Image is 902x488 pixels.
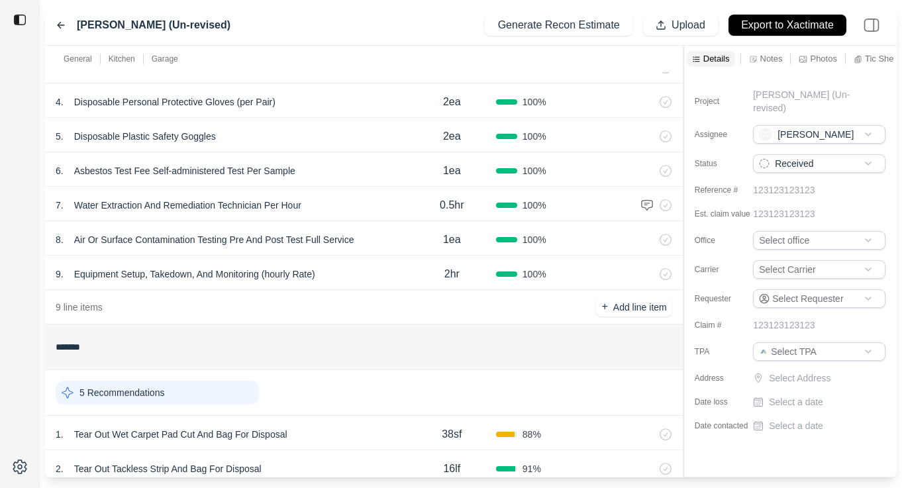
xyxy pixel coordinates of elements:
[485,15,632,36] button: Generate Recon Estimate
[56,268,64,281] p: 9 .
[695,346,761,357] label: TPA
[695,420,761,431] label: Date contacted
[695,185,761,195] label: Reference #
[753,183,815,197] p: 123123123123
[672,18,705,33] p: Upload
[443,163,461,179] p: 1ea
[442,426,462,442] p: 38sf
[769,395,823,409] p: Select a date
[56,95,64,109] p: 4 .
[601,299,607,315] p: +
[69,162,301,180] p: Asbestos Test Fee Self-administered Test Per Sample
[69,265,321,283] p: Equipment Setup, Takedown, And Monitoring (hourly Rate)
[753,207,815,220] p: 123123123123
[695,209,761,219] label: Est. claim value
[760,53,783,64] p: Notes
[79,386,164,399] p: 5 Recommendations
[69,93,281,111] p: Disposable Personal Protective Gloves (per Pair)
[753,88,870,115] p: [PERSON_NAME] (Un-revised)
[695,264,761,275] label: Carrier
[596,298,672,317] button: +Add line item
[695,397,761,407] label: Date loss
[695,293,761,304] label: Requester
[810,53,836,64] p: Photos
[443,94,461,110] p: 2ea
[695,320,761,330] label: Claim #
[523,164,546,177] span: 100 %
[443,128,461,144] p: 2ea
[695,373,761,383] label: Address
[56,233,64,246] p: 8 .
[69,230,360,249] p: Air Or Surface Contamination Testing Pre And Post Test Full Service
[56,462,64,475] p: 2 .
[769,371,888,385] p: Select Address
[523,428,541,441] span: 88 %
[741,18,834,33] p: Export to Xactimate
[703,53,730,64] p: Details
[523,462,541,475] span: 91 %
[498,18,620,33] p: Generate Recon Estimate
[695,158,761,169] label: Status
[443,461,460,477] p: 16lf
[444,266,460,282] p: 2hr
[64,54,92,64] p: General
[613,301,667,314] p: Add line item
[728,15,846,36] button: Export to Xactimate
[109,54,135,64] p: Kitchen
[640,199,654,212] img: comment
[643,15,718,36] button: Upload
[523,199,546,212] span: 100 %
[857,11,886,40] img: right-panel.svg
[695,235,761,246] label: Office
[69,425,293,444] p: Tear Out Wet Carpet Pad Cut And Bag For Disposal
[523,95,546,109] span: 100 %
[56,301,103,314] p: 9 line items
[523,130,546,143] span: 100 %
[443,232,461,248] p: 1ea
[56,428,64,441] p: 1 .
[695,129,761,140] label: Assignee
[152,54,178,64] p: Garage
[69,460,267,478] p: Tear Out Tackless Strip And Bag For Disposal
[56,130,64,143] p: 5 .
[56,164,64,177] p: 6 .
[56,199,64,212] p: 7 .
[77,17,230,33] label: [PERSON_NAME] (Un-revised)
[523,268,546,281] span: 100 %
[440,197,464,213] p: 0.5hr
[769,419,823,432] p: Select a date
[753,318,815,332] p: 123123123123
[69,127,221,146] p: Disposable Plastic Safety Goggles
[695,96,761,107] label: Project
[523,233,546,246] span: 100 %
[69,196,307,215] p: Water Extraction And Remediation Technician Per Hour
[13,13,26,26] img: toggle sidebar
